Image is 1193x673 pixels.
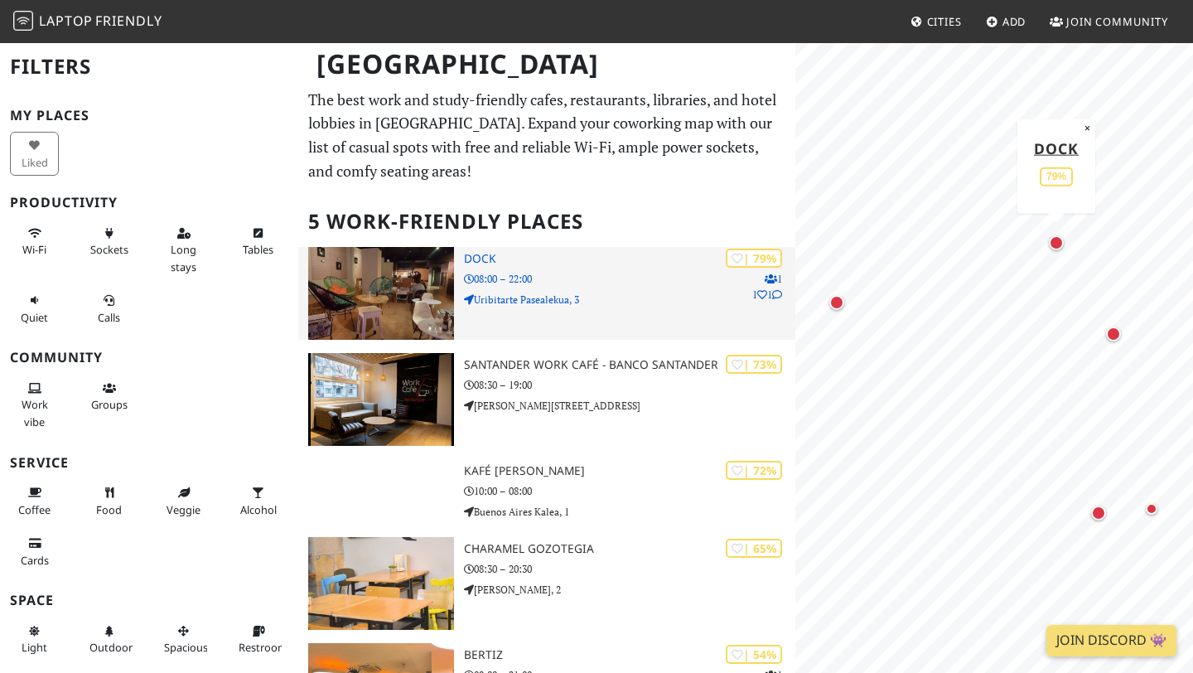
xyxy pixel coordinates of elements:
h3: Community [10,350,288,366]
div: Map marker [826,292,848,313]
a: Santander Work Café - Banco Santander | 73% Santander Work Café - Banco Santander 08:30 – 19:00 [... [298,353,795,446]
button: Quiet [10,287,59,331]
span: Cities [927,14,962,29]
span: Spacious [164,640,208,655]
p: 08:00 – 22:00 [464,271,795,287]
button: Tables [234,220,283,264]
div: | 65% [726,539,782,558]
div: | 72% [726,461,782,480]
p: Uribitarte Pasealekua, 3 [464,292,795,307]
p: 08:30 – 19:00 [464,377,795,393]
button: Cards [10,530,59,574]
a: Cities [904,7,968,36]
a: LaptopFriendly LaptopFriendly [13,7,162,36]
button: Restroom [234,617,283,661]
span: People working [22,397,48,428]
button: Long stays [159,220,208,280]
span: Veggie [167,502,200,517]
p: Buenos Aires Kalea, 1 [464,504,795,520]
div: Map marker [1088,502,1109,524]
h3: Santander Work Café - Banco Santander [464,358,795,372]
button: Wi-Fi [10,220,59,264]
button: Calls [85,287,133,331]
span: Natural light [22,640,47,655]
span: Stable Wi-Fi [22,242,46,257]
button: Work vibe [10,375,59,435]
a: | 72% Kafé [PERSON_NAME] 10:00 – 08:00 Buenos Aires Kalea, 1 [298,459,795,524]
span: Friendly [95,12,162,30]
span: Coffee [18,502,51,517]
h2: Filters [10,41,288,92]
a: Add [979,7,1033,36]
button: Close popup [1079,119,1095,137]
div: 79% [1040,167,1073,186]
h3: My Places [10,108,288,123]
a: Dock [1034,138,1079,157]
h1: [GEOGRAPHIC_DATA] [303,41,792,87]
button: Sockets [85,220,133,264]
div: | 73% [726,355,782,374]
span: Alcohol [240,502,277,517]
h3: Space [10,593,288,608]
button: Food [85,479,133,523]
span: Outdoor area [89,640,133,655]
button: Veggie [159,479,208,523]
span: Food [96,502,122,517]
span: Add [1002,14,1026,29]
h2: 5 Work-Friendly Places [308,196,785,247]
a: Dock | 79% 111 Dock 08:00 – 22:00 Uribitarte Pasealekua, 3 [298,247,795,340]
span: Work-friendly tables [243,242,273,257]
a: Join Discord 👾 [1046,625,1176,656]
span: Power sockets [90,242,128,257]
h3: Bertiz [464,648,795,662]
div: | 54% [726,645,782,664]
a: Charamel Gozotegia | 65% Charamel Gozotegia 08:30 – 20:30 [PERSON_NAME], 2 [298,537,795,630]
button: Groups [85,375,133,419]
button: Light [10,617,59,661]
span: Video/audio calls [98,310,120,325]
p: 1 1 1 [752,271,782,303]
div: Map marker [1142,499,1162,519]
p: The best work and study-friendly cafes, restaurants, libraries, and hotel lobbies in [GEOGRAPHIC_... [308,88,785,183]
img: Santander Work Café - Banco Santander [308,353,454,446]
button: Outdoor [85,617,133,661]
p: [PERSON_NAME][STREET_ADDRESS] [464,398,795,414]
div: Map marker [1046,232,1067,254]
span: Long stays [171,242,196,274]
img: Dock [308,247,454,340]
p: [PERSON_NAME], 2 [464,582,795,598]
span: Laptop [39,12,93,30]
p: 10:00 – 08:00 [464,483,795,499]
span: Join Community [1066,14,1168,29]
h3: Productivity [10,195,288,211]
div: Map marker [1103,323,1124,345]
button: Spacious [159,617,208,661]
h3: Kafé [PERSON_NAME] [464,464,795,478]
h3: Dock [464,252,795,266]
a: Join Community [1043,7,1175,36]
span: Group tables [91,397,128,412]
div: | 79% [726,249,782,268]
img: Charamel Gozotegia [308,537,454,630]
p: 08:30 – 20:30 [464,561,795,577]
h3: Service [10,455,288,471]
img: LaptopFriendly [13,11,33,31]
h3: Charamel Gozotegia [464,542,795,556]
span: Credit cards [21,553,49,568]
span: Quiet [21,310,48,325]
span: Restroom [239,640,287,655]
button: Alcohol [234,479,283,523]
button: Coffee [10,479,59,523]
